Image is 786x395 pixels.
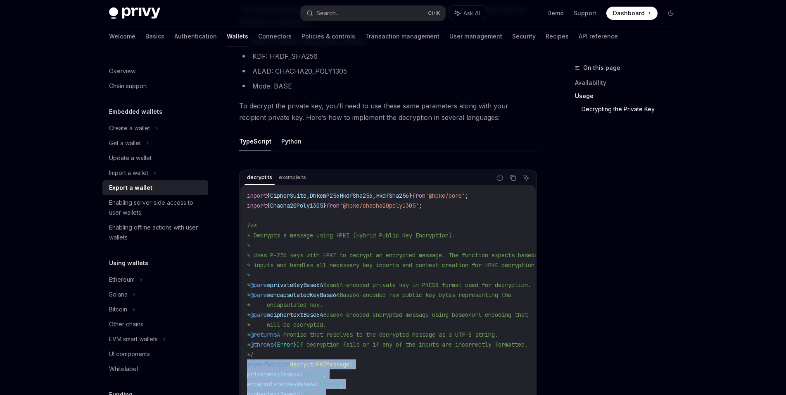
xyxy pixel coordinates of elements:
a: Export a wallet [102,180,208,195]
button: TypeScript [239,132,271,151]
span: , [306,192,310,199]
li: Mode: BASE [239,80,537,92]
button: Copy the contents from the code block [508,172,518,183]
span: } [323,202,326,209]
span: @throws [250,341,273,348]
span: ; [465,192,468,199]
span: * will be decrypted. [247,321,326,328]
span: DhkemP256HkdfSha256 [310,192,373,199]
span: encapsulatedKeyBase64 [247,381,316,388]
div: Get a wallet [109,138,141,148]
h5: Using wallets [109,258,148,268]
span: * Decrypts a message using HPKE (Hybrid Public Key Encryption). [247,232,455,239]
button: Toggle dark mode [664,7,677,20]
span: string [303,371,323,378]
div: UI components [109,349,150,359]
span: CipherSuite [270,192,306,199]
span: @param [250,311,270,318]
span: ( [349,361,353,368]
span: HkdfSha256 [376,192,409,199]
a: Enabling server-side access to user wallets [102,195,208,220]
button: Python [281,132,302,151]
span: privateKeyBase64 [270,281,323,289]
div: decrypt.ts [245,172,275,182]
span: function [264,361,290,368]
div: Enabling offline actions with user wallets [109,223,203,242]
span: Ctrl K [428,10,440,17]
a: Recipes [546,26,569,46]
a: Policies & controls [302,26,355,46]
span: , [323,371,326,378]
div: EVM smart wallets [109,334,158,344]
a: Dashboard [606,7,658,20]
span: Dashboard [613,9,645,17]
div: Chain support [109,81,147,91]
span: If decryption fails or if any of the inputs are incorrectly formatted. [297,341,528,348]
span: : [316,381,320,388]
span: , [373,192,376,199]
div: Ethereum [109,275,135,285]
button: Search...CtrlK [301,6,445,21]
span: import [247,202,267,209]
div: Import a wallet [109,168,148,178]
span: * inputs and handles all necessary key imports and context creation for HPKE decryption. [247,261,538,269]
a: Usage [575,89,684,103]
span: } [409,192,412,199]
a: Security [512,26,536,46]
a: User management [449,26,502,46]
div: Overview [109,66,135,76]
span: '@hpke/core' [425,192,465,199]
span: async [247,361,264,368]
span: string [320,381,340,388]
span: Base64-encoded encrypted message using base64url encoding that [323,311,528,318]
img: dark logo [109,7,160,19]
div: Other chains [109,319,143,329]
a: UI components [102,347,208,361]
span: Base64-encoded raw public key bytes representing the [340,291,511,299]
li: KDF: HKDF_SHA256 [239,50,537,62]
a: Enabling offline actions with user wallets [102,220,208,245]
span: ciphertextBase64 [270,311,323,318]
a: API reference [579,26,618,46]
span: * encapsulated key. [247,301,323,309]
span: @returns [250,331,277,338]
div: Bitcoin [109,304,127,314]
span: , [340,381,343,388]
a: Chain support [102,79,208,93]
span: A Promise that resolves to the decrypted message as a UTF-8 string. [277,331,498,338]
span: : [300,371,303,378]
div: example.ts [276,172,309,182]
li: AEAD: CHACHA20_POLY1305 [239,65,537,77]
span: ; [419,202,422,209]
span: { [267,192,270,199]
button: Ask AI [449,6,486,21]
span: import [247,192,267,199]
h5: Embedded wallets [109,107,162,117]
span: @param [250,291,270,299]
div: Update a wallet [109,153,152,163]
a: Welcome [109,26,135,46]
span: from [326,202,340,209]
button: Ask AI [521,172,532,183]
a: Demo [547,9,564,17]
div: Export a wallet [109,183,152,193]
span: { [267,202,270,209]
a: Wallets [227,26,248,46]
a: Transaction management [365,26,439,46]
div: Search... [316,8,340,18]
span: * Uses P-256 keys with HPKE to decrypt an encrypted message. The function expects base64-encoded [247,251,564,259]
a: Connectors [258,26,292,46]
a: Other chains [102,317,208,332]
span: {Error} [273,341,297,348]
a: Availability [575,76,684,89]
a: Support [574,9,596,17]
span: Base64-encoded private key in PKCS8 format used for decryption. [323,281,531,289]
a: Whitelabel [102,361,208,376]
button: Report incorrect code [494,172,505,183]
span: privateKeyBase64 [247,371,300,378]
div: Whitelabel [109,364,138,374]
a: Basics [145,26,164,46]
span: On this page [583,63,620,73]
div: Solana [109,290,128,299]
span: '@hpke/chacha20poly1305' [340,202,419,209]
